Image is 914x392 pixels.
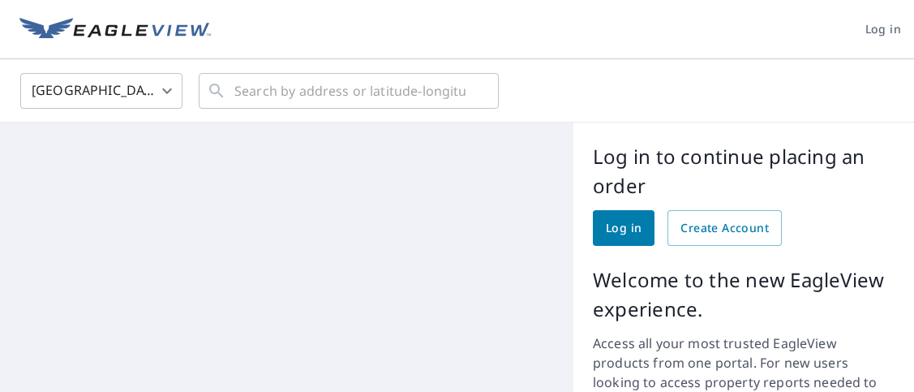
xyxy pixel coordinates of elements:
[593,142,895,200] p: Log in to continue placing an order
[606,218,642,239] span: Log in
[667,210,782,246] a: Create Account
[593,210,654,246] a: Log in
[680,218,769,239] span: Create Account
[20,68,182,114] div: [GEOGRAPHIC_DATA]
[234,68,466,114] input: Search by address or latitude-longitude
[593,265,895,324] p: Welcome to the new EagleView experience.
[865,19,901,40] span: Log in
[19,18,211,42] img: EV Logo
